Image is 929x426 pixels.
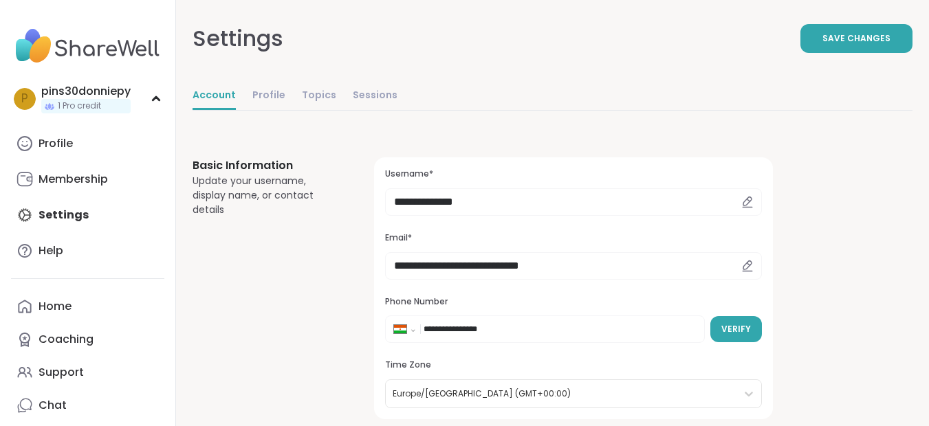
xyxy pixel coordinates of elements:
a: Coaching [11,323,164,356]
button: Verify [710,316,762,342]
a: Profile [11,127,164,160]
div: Update your username, display name, or contact details [193,174,341,217]
h3: Username* [385,168,762,180]
h3: Phone Number [385,296,762,308]
a: Help [11,234,164,267]
div: Chat [39,398,67,413]
span: Verify [721,323,751,335]
span: Save Changes [822,32,890,45]
a: Account [193,82,236,110]
div: Profile [39,136,73,151]
a: Profile [252,82,285,110]
a: Sessions [353,82,397,110]
div: Home [39,299,72,314]
h3: Basic Information [193,157,341,174]
img: ShareWell Nav Logo [11,22,164,70]
div: Support [39,365,84,380]
h3: Email* [385,232,762,244]
a: Support [11,356,164,389]
div: Coaching [39,332,94,347]
button: Save Changes [800,24,912,53]
a: Chat [11,389,164,422]
div: Settings [193,22,283,55]
span: p [21,90,28,108]
a: Membership [11,163,164,196]
div: Membership [39,172,108,187]
span: 1 Pro credit [58,100,101,112]
div: Help [39,243,63,258]
div: pins30donniepy [41,84,131,99]
h3: Time Zone [385,359,762,371]
a: Home [11,290,164,323]
a: Topics [302,82,336,110]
